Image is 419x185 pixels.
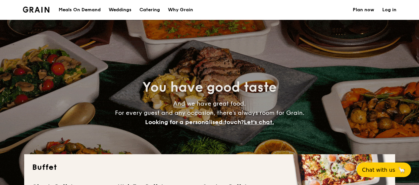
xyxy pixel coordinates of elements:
span: And we have great food. For every guest and any occasion, there’s always room for Grain. [115,100,304,126]
span: Looking for a personalised touch? [145,118,244,126]
h2: Buffet [32,162,387,173]
button: Chat with us🦙 [357,162,411,177]
span: Chat with us [362,167,395,173]
span: You have good taste [142,79,277,95]
span: 🦙 [398,166,406,174]
span: Let's chat. [244,118,274,126]
img: Grain [23,7,50,13]
a: Logotype [23,7,50,13]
